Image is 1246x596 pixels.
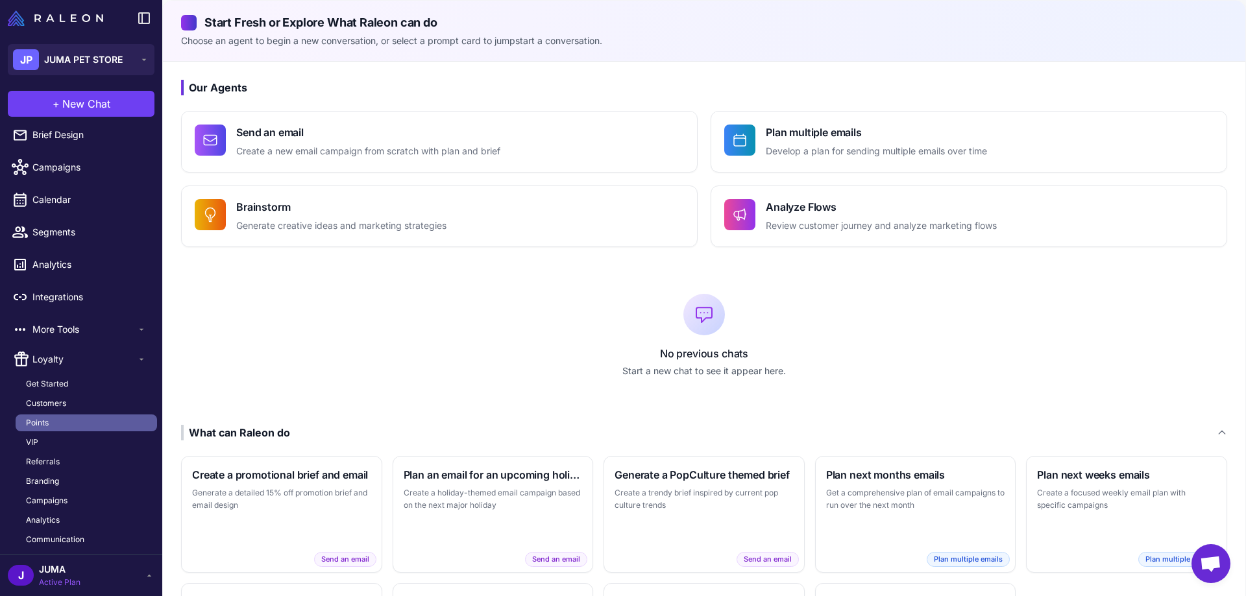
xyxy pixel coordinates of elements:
[62,96,110,112] span: New Chat
[8,44,154,75] button: JPJUMA PET STORE
[16,414,157,431] a: Points
[5,551,157,578] a: Gift With Purchase
[32,193,147,207] span: Calendar
[181,14,1227,31] h2: Start Fresh or Explore What Raleon can do
[766,144,987,159] p: Develop a plan for sending multiple emails over time
[737,552,799,567] span: Send an email
[181,80,1227,95] h3: Our Agents
[815,456,1016,573] button: Plan next months emailsGet a comprehensive plan of email campaigns to run over the next monthPlan...
[8,565,34,586] div: J
[615,467,794,483] h3: Generate a PopCulture themed brief
[32,352,136,366] span: Loyalty
[8,91,154,117] button: +New Chat
[8,10,108,26] a: Raleon Logo
[26,514,60,526] span: Analytics
[192,467,371,483] h3: Create a promotional brief and email
[5,154,157,181] a: Campaigns
[8,10,103,26] img: Raleon Logo
[525,552,587,567] span: Send an email
[5,283,157,311] a: Integrations
[181,456,382,573] button: Create a promotional brief and emailGenerate a detailed 15% off promotion brief and email designS...
[5,186,157,213] a: Calendar
[26,534,84,545] span: Communication
[32,160,147,174] span: Campaigns
[604,456,805,573] button: Generate a PopCulture themed briefCreate a trendy brief inspired by current pop culture trendsSen...
[26,456,60,468] span: Referrals
[26,398,66,409] span: Customers
[314,552,376,567] span: Send an email
[16,492,157,509] a: Campaigns
[181,185,698,247] button: BrainstormGenerate creative ideas and marketing strategies
[766,125,987,140] h4: Plan multiple emails
[26,378,68,390] span: Get Started
[26,475,59,487] span: Branding
[766,219,997,233] p: Review customer journey and analyze marketing flows
[16,375,157,392] a: Get Started
[44,53,123,67] span: JUMA PET STORE
[16,453,157,470] a: Referrals
[39,577,80,588] span: Active Plan
[16,531,157,548] a: Communication
[181,34,1227,48] p: Choose an agent to begin a new conversation, or select a prompt card to jumpstart a conversation.
[236,144,500,159] p: Create a new email campaign from scratch with plan and brief
[32,225,147,239] span: Segments
[181,111,698,173] button: Send an emailCreate a new email campaign from scratch with plan and brief
[826,486,1005,512] p: Get a comprehensive plan of email campaigns to run over the next month
[53,96,60,112] span: +
[1026,456,1227,573] button: Plan next weeks emailsCreate a focused weekly email plan with specific campaignsPlan multiple emails
[32,257,147,272] span: Analytics
[711,111,1227,173] button: Plan multiple emailsDevelop a plan for sending multiple emails over time
[26,417,49,429] span: Points
[236,219,446,233] p: Generate creative ideas and marketing strategies
[1138,552,1221,567] span: Plan multiple emails
[39,562,80,577] span: JUMA
[26,436,38,448] span: VIP
[181,425,290,440] div: What can Raleon do
[5,219,157,246] a: Segments
[26,495,67,507] span: Campaigns
[393,456,594,573] button: Plan an email for an upcoming holidayCreate a holiday-themed email campaign based on the next maj...
[16,395,157,412] a: Customers
[236,199,446,215] h4: Brainstorm
[236,125,500,140] h4: Send an email
[5,121,157,149] a: Brief Design
[5,251,157,278] a: Analytics
[192,486,371,512] p: Generate a detailed 15% off promotion brief and email design
[927,552,1010,567] span: Plan multiple emails
[404,467,583,483] h3: Plan an email for an upcoming holiday
[1037,486,1216,512] p: Create a focused weekly email plan with specific campaigns
[32,290,147,304] span: Integrations
[181,346,1227,361] p: No previous chats
[181,364,1227,378] p: Start a new chat to see it appear here.
[16,434,157,451] a: VIP
[32,322,136,337] span: More Tools
[1191,544,1230,583] div: Open chat
[826,467,1005,483] h3: Plan next months emails
[404,486,583,512] p: Create a holiday-themed email campaign based on the next major holiday
[16,512,157,529] a: Analytics
[1037,467,1216,483] h3: Plan next weeks emails
[711,185,1227,247] button: Analyze FlowsReview customer journey and analyze marketing flows
[766,199,997,215] h4: Analyze Flows
[16,473,157,490] a: Branding
[615,486,794,512] p: Create a trendy brief inspired by current pop culture trends
[32,128,147,142] span: Brief Design
[13,49,39,70] div: JP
